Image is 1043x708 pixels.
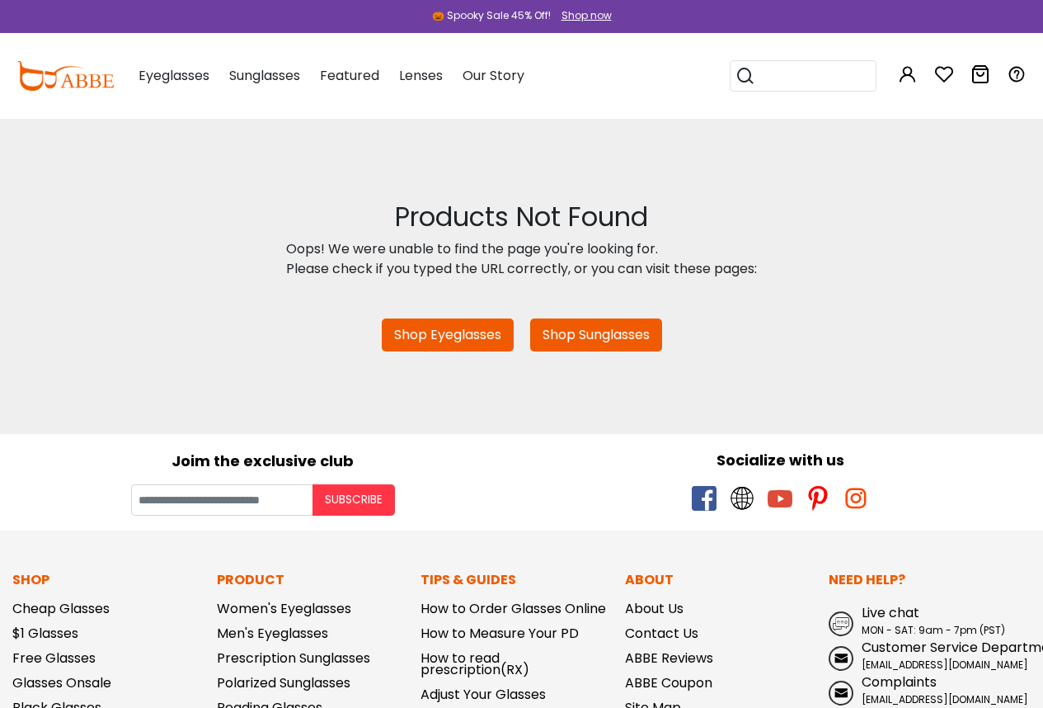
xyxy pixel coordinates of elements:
a: Polarized Sunglasses [217,673,350,692]
a: $1 Glasses [12,624,78,643]
span: facebook [692,486,716,511]
span: instagram [843,486,868,511]
div: 🎃 Spooky Sale 45% Off! [432,8,551,23]
a: Contact Us [625,624,698,643]
a: Shop Eyeglasses [382,319,514,352]
span: pinterest [806,486,830,511]
div: Socialize with us [530,449,1031,471]
span: Lenses [399,66,443,85]
span: youtube [768,486,792,511]
span: twitter [730,486,754,511]
p: Need Help? [829,570,1031,590]
span: Complaints [862,673,937,691]
a: ABBE Reviews [625,649,713,668]
a: Customer Service Department [EMAIL_ADDRESS][DOMAIN_NAME] [829,638,1031,673]
div: Shop now [561,8,612,23]
span: Live chat [862,603,919,622]
input: Your email [131,484,312,516]
span: Our Story [463,66,524,85]
a: Prescription Sunglasses [217,649,370,668]
span: MON - SAT: 9am - 7pm (PST) [862,623,1005,637]
a: Adjust Your Glasses [420,685,546,704]
a: How to Measure Your PD [420,624,579,643]
span: Eyeglasses [139,66,209,85]
span: Featured [320,66,379,85]
div: Oops! We were unable to find the page you're looking for. [286,239,757,259]
a: How to read prescription(RX) [420,649,529,679]
a: Cheap Glasses [12,599,110,618]
span: Sunglasses [229,66,300,85]
a: Shop now [553,8,612,22]
div: Please check if you typed the URL correctly, or you can visit these pages: [286,259,757,279]
a: ABBE Coupon [625,673,712,692]
p: Shop [12,570,200,590]
p: About [625,570,813,590]
a: Live chat MON - SAT: 9am - 7pm (PST) [829,603,1031,638]
span: [EMAIL_ADDRESS][DOMAIN_NAME] [862,658,1028,672]
a: Glasses Onsale [12,673,111,692]
button: Subscribe [312,484,395,516]
div: Joim the exclusive club [12,446,514,472]
span: [EMAIL_ADDRESS][DOMAIN_NAME] [862,692,1028,706]
a: Complaints [EMAIL_ADDRESS][DOMAIN_NAME] [829,673,1031,707]
a: Men's Eyeglasses [217,624,328,643]
p: Tips & Guides [420,570,608,590]
a: About Us [625,599,684,618]
a: Shop Sunglasses [530,319,662,352]
a: Free Glasses [12,649,96,668]
a: How to Order Glasses Online [420,599,606,618]
a: Women's Eyeglasses [217,599,351,618]
h2: Products Not Found [286,201,757,233]
p: Product [217,570,405,590]
img: abbeglasses.com [16,61,114,91]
